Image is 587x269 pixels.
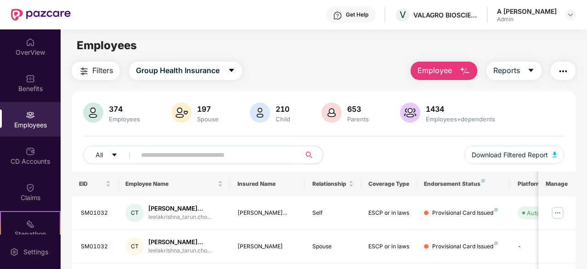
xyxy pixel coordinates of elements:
img: svg+xml;base64,PHN2ZyB4bWxucz0iaHR0cDovL3d3dy53My5vcmcvMjAwMC9zdmciIHdpZHRoPSI4IiBoZWlnaHQ9IjgiIH... [494,241,498,245]
img: svg+xml;base64,PHN2ZyB4bWxucz0iaHR0cDovL3d3dy53My5vcmcvMjAwMC9zdmciIHhtbG5zOnhsaW5rPSJodHRwOi8vd3... [400,103,420,123]
div: Parents [345,115,371,123]
span: Employee [418,65,452,76]
div: Settings [21,247,51,257]
div: Endorsement Status [424,180,502,188]
img: svg+xml;base64,PHN2ZyBpZD0iRW1wbG95ZWVzIiB4bWxucz0iaHR0cDovL3d3dy53My5vcmcvMjAwMC9zdmciIHdpZHRoPS... [26,110,35,120]
img: svg+xml;base64,PHN2ZyBpZD0iRHJvcGRvd24tMzJ4MzIiIHhtbG5zPSJodHRwOi8vd3d3LnczLm9yZy8yMDAwL3N2ZyIgd2... [567,11,574,18]
div: 197 [195,104,220,114]
div: 1434 [424,104,497,114]
span: Reports [493,65,520,76]
img: manageButton [550,206,565,220]
div: leelakrishna_tarun.cho... [148,246,211,255]
th: Employee Name [118,172,230,196]
div: Provisional Card Issued [432,242,498,251]
button: Reportscaret-down [486,62,542,80]
img: svg+xml;base64,PHN2ZyB4bWxucz0iaHR0cDovL3d3dy53My5vcmcvMjAwMC9zdmciIHhtbG5zOnhsaW5rPSJodHRwOi8vd3... [250,103,270,123]
img: svg+xml;base64,PHN2ZyB4bWxucz0iaHR0cDovL3d3dy53My5vcmcvMjAwMC9zdmciIHhtbG5zOnhsaW5rPSJodHRwOi8vd3... [171,103,192,123]
img: svg+xml;base64,PHN2ZyBpZD0iSGVscC0zMngzMiIgeG1sbnM9Imh0dHA6Ly93d3cudzMub3JnLzIwMDAvc3ZnIiB3aWR0aD... [333,11,342,20]
div: SM01032 [81,209,111,217]
span: search [300,151,318,159]
img: svg+xml;base64,PHN2ZyB4bWxucz0iaHR0cDovL3d3dy53My5vcmcvMjAwMC9zdmciIHdpZHRoPSIyNCIgaGVpZ2h0PSIyNC... [79,66,90,77]
div: ESCP or in laws [368,209,410,217]
div: Spouse [312,242,354,251]
img: svg+xml;base64,PHN2ZyBpZD0iSG9tZSIgeG1sbnM9Imh0dHA6Ly93d3cudzMub3JnLzIwMDAvc3ZnIiB3aWR0aD0iMjAiIG... [26,38,35,47]
th: Manage [538,172,576,196]
div: Admin [497,16,557,23]
img: svg+xml;base64,PHN2ZyBpZD0iQ0RfQWNjb3VudHMiIGRhdGEtbmFtZT0iQ0QgQWNjb3VudHMiIHhtbG5zPSJodHRwOi8vd3... [26,147,35,156]
button: search [300,146,323,164]
button: Allcaret-down [83,146,139,164]
img: svg+xml;base64,PHN2ZyB4bWxucz0iaHR0cDovL3d3dy53My5vcmcvMjAwMC9zdmciIHdpZHRoPSI4IiBoZWlnaHQ9IjgiIH... [481,179,485,183]
span: Download Filtered Report [472,150,548,160]
th: EID [72,172,119,196]
div: Stepathon [1,229,60,239]
img: svg+xml;base64,PHN2ZyBpZD0iQ2xhaW0iIHhtbG5zPSJodHRwOi8vd3d3LnczLm9yZy8yMDAwL3N2ZyIgd2lkdGg9IjIwIi... [26,183,35,192]
span: Relationship [312,180,347,188]
button: Employee [411,62,477,80]
div: [PERSON_NAME]... [148,204,211,213]
span: caret-down [228,67,235,75]
div: [PERSON_NAME]... [237,209,298,217]
img: svg+xml;base64,PHN2ZyB4bWxucz0iaHR0cDovL3d3dy53My5vcmcvMjAwMC9zdmciIHhtbG5zOnhsaW5rPSJodHRwOi8vd3... [553,152,557,157]
div: Employees [107,115,142,123]
div: Provisional Card Issued [432,209,498,217]
div: CT [125,204,144,222]
span: Employees [77,39,137,52]
div: [PERSON_NAME]... [148,238,211,246]
button: Download Filtered Report [464,146,564,164]
div: Child [274,115,292,123]
img: svg+xml;base64,PHN2ZyBpZD0iQmVuZWZpdHMiIHhtbG5zPSJodHRwOi8vd3d3LnczLm9yZy8yMDAwL3N2ZyIgd2lkdGg9Ij... [26,74,35,83]
span: All [96,150,103,160]
div: Get Help [346,11,368,18]
span: Group Health Insurance [136,65,220,76]
img: New Pazcare Logo [11,9,71,21]
div: SM01032 [81,242,111,251]
button: Filters [72,62,120,80]
div: [PERSON_NAME] [237,242,298,251]
img: svg+xml;base64,PHN2ZyB4bWxucz0iaHR0cDovL3d3dy53My5vcmcvMjAwMC9zdmciIHhtbG5zOnhsaW5rPSJodHRwOi8vd3... [459,66,470,77]
th: Coverage Type [361,172,417,196]
div: Auto Verified [527,208,564,217]
div: Spouse [195,115,220,123]
div: Self [312,209,354,217]
img: svg+xml;base64,PHN2ZyBpZD0iU2V0dGluZy0yMHgyMCIgeG1sbnM9Imh0dHA6Ly93d3cudzMub3JnLzIwMDAvc3ZnIiB3aW... [10,247,19,257]
div: VALAGRO BIOSCIENCES [413,11,478,19]
div: CT [125,237,144,256]
div: 374 [107,104,142,114]
span: Employee Name [125,180,216,188]
img: svg+xml;base64,PHN2ZyB4bWxucz0iaHR0cDovL3d3dy53My5vcmcvMjAwMC9zdmciIHdpZHRoPSIyMSIgaGVpZ2h0PSIyMC... [26,219,35,229]
div: A [PERSON_NAME] [497,7,557,16]
div: Employees+dependents [424,115,497,123]
div: 210 [274,104,292,114]
span: V [400,9,406,20]
div: 653 [345,104,371,114]
span: caret-down [527,67,535,75]
img: svg+xml;base64,PHN2ZyB4bWxucz0iaHR0cDovL3d3dy53My5vcmcvMjAwMC9zdmciIHdpZHRoPSIyNCIgaGVpZ2h0PSIyNC... [558,66,569,77]
th: Insured Name [230,172,305,196]
div: ESCP or in laws [368,242,410,251]
div: leelakrishna_tarun.cho... [148,213,211,222]
img: svg+xml;base64,PHN2ZyB4bWxucz0iaHR0cDovL3d3dy53My5vcmcvMjAwMC9zdmciIHdpZHRoPSI4IiBoZWlnaHQ9IjgiIH... [494,208,498,212]
span: EID [79,180,104,188]
th: Relationship [305,172,361,196]
img: svg+xml;base64,PHN2ZyB4bWxucz0iaHR0cDovL3d3dy53My5vcmcvMjAwMC9zdmciIHhtbG5zOnhsaW5rPSJodHRwOi8vd3... [322,103,342,123]
span: Filters [92,65,113,76]
span: caret-down [111,152,118,159]
img: svg+xml;base64,PHN2ZyB4bWxucz0iaHR0cDovL3d3dy53My5vcmcvMjAwMC9zdmciIHhtbG5zOnhsaW5rPSJodHRwOi8vd3... [83,103,103,123]
button: Group Health Insurancecaret-down [129,62,242,80]
div: Platform Status [518,180,568,188]
td: - [510,230,576,263]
